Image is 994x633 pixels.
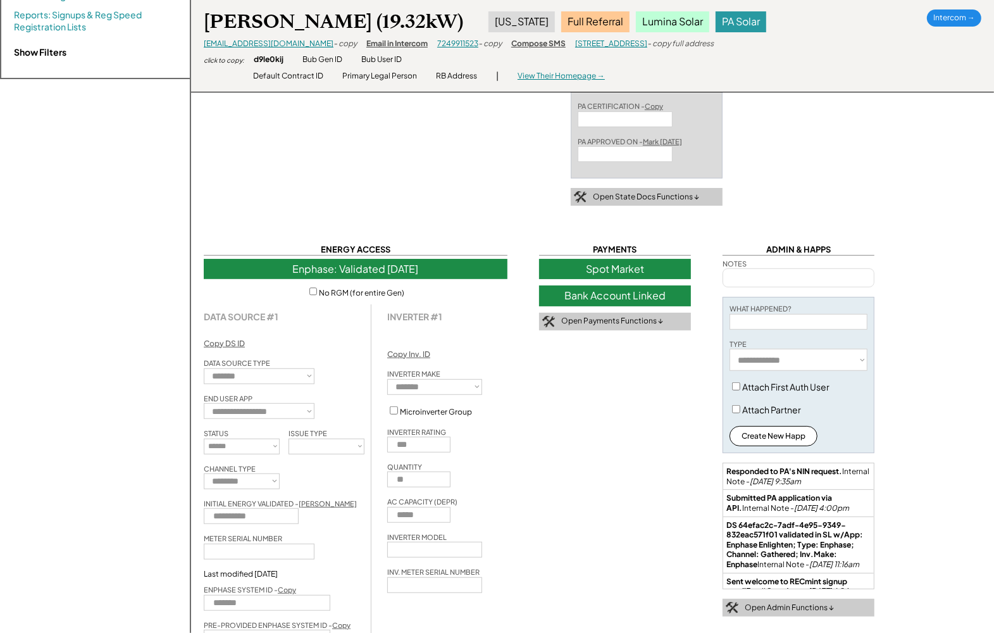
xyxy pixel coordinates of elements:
[387,427,446,437] div: INVERTER RATING
[750,477,801,486] em: [DATE] 9:35am
[927,9,981,27] div: Intercom →
[387,462,422,472] div: QUANTITY
[387,311,442,322] div: INVERTER #1
[742,404,801,415] label: Attach Partner
[342,71,417,82] div: Primary Legal Person
[539,244,691,256] div: PAYMENTS
[488,11,555,32] div: [US_STATE]
[204,534,282,543] div: METER SERIAL NUMBER
[496,70,499,82] div: |
[539,259,691,279] div: Spot Market
[730,426,817,446] button: Create New Happ
[387,349,430,360] div: Copy Inv. ID
[726,577,871,596] div: Email Sent Auto -
[387,567,480,577] div: INV. METER SERIAL NUMBER
[578,137,682,146] div: PA APPROVED ON -
[204,394,252,403] div: END USER APP
[647,39,714,49] div: - copy full address
[361,54,402,65] div: Bub User ID
[204,358,270,368] div: DATA SOURCE TYPE
[575,39,647,48] a: [STREET_ADDRESS]
[14,21,86,34] a: Registration Lists
[254,54,283,65] div: d9le0kij
[333,39,357,49] div: - copy
[204,464,256,473] div: CHANNEL TYPE
[299,499,357,508] u: [PERSON_NAME]
[726,577,848,596] strong: Sent welcome to RECmint signup email
[561,11,630,32] div: Full Referral
[204,259,507,279] div: Enphase: Validated [DATE]
[289,429,327,438] div: ISSUE TYPE
[387,532,447,542] div: INVERTER MODEL
[204,56,244,65] div: click to copy:
[745,603,834,613] div: Open Admin Functions ↓
[726,467,842,476] strong: Responded to PA's NIN request.
[809,560,859,569] em: [DATE] 11:16am
[204,569,278,579] div: Last modified [DATE]
[204,9,463,34] div: [PERSON_NAME] (19.32kW)
[561,316,663,327] div: Open Payments Functions ↓
[518,71,605,82] div: View Their Homepage →
[723,259,747,268] div: NOTES
[204,311,278,322] strong: DATA SOURCE #1
[574,191,587,203] img: tool-icon.png
[794,503,849,513] em: [DATE] 4:00pm
[387,497,457,506] div: AC CAPACITY (DEPR)
[578,101,663,111] div: PA CERTIFICATION -
[726,493,871,513] div: Internal Note -
[204,339,245,349] div: Copy DS ID
[204,39,333,48] a: [EMAIL_ADDRESS][DOMAIN_NAME]
[319,288,404,298] label: No RGM (for entire Gen)
[542,316,555,327] img: tool-icon.png
[387,369,440,379] div: INVERTER MAKE
[278,586,296,594] u: Copy
[400,407,472,417] label: Microinverter Group
[636,11,709,32] div: Lumina Solar
[302,54,342,65] div: Bub Gen ID
[645,102,663,110] u: Copy
[593,192,699,203] div: Open State Docs Functions ↓
[723,244,874,256] div: ADMIN & HAPPS
[14,9,142,22] a: Reports: Signups & Reg Speed
[478,39,502,49] div: - copy
[332,621,351,629] u: Copy
[808,586,860,596] em: [DATE] 6:24am
[730,304,792,313] div: WHAT HAPPENED?
[511,39,566,49] div: Compose SMS
[204,585,296,594] div: ENPHASE SYSTEM ID -
[742,381,829,392] label: Attach First Auth User
[539,285,691,306] div: Bank Account Linked
[726,520,864,569] strong: DS 64efac2c-7adf-4e95-9349-832eac571f01 validated in SL w/App: Enphase Enlighten; Type: Enphase; ...
[204,429,228,438] div: STATUS
[726,467,871,486] div: Internal Note -
[726,493,833,513] strong: Submitted PA application via API.
[204,244,507,256] div: ENERGY ACCESS
[716,11,766,32] div: PA Solar
[204,620,351,630] div: PRE-PROVIDED ENPHASE SYSTEM ID -
[726,520,871,570] div: Internal Note -
[643,137,682,146] u: Mark [DATE]
[14,46,66,58] strong: Show Filters
[253,71,323,82] div: Default Contract ID
[437,39,478,48] a: 7249911523
[726,602,738,613] img: tool-icon.png
[436,71,477,82] div: RB Address
[366,39,428,49] div: Email in Intercom
[204,499,357,508] div: INITIAL ENERGY VALIDATED -
[730,339,747,349] div: TYPE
